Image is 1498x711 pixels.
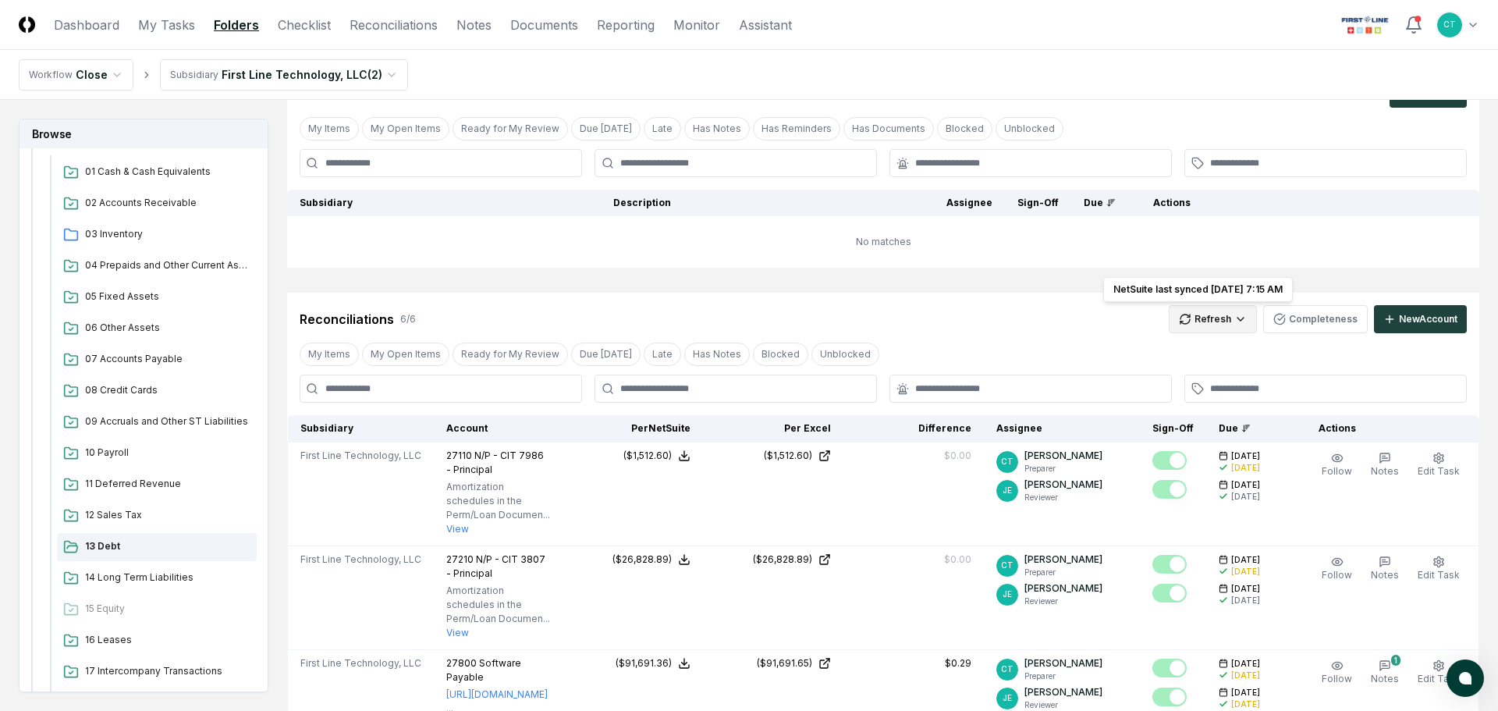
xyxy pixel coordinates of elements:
a: 06 Other Assets [57,315,257,343]
span: JE [1003,692,1012,704]
button: Mark complete [1152,480,1187,499]
button: Follow [1319,553,1355,585]
p: [PERSON_NAME] [1024,553,1102,567]
button: My Open Items [362,117,449,140]
a: Dashboard [54,16,119,34]
button: Blocked [937,117,992,140]
div: ($26,828.89) [612,553,672,567]
span: 10 Payroll [85,446,250,460]
span: JE [1003,485,1012,496]
button: Follow [1319,656,1355,689]
a: 11 Deferred Revenue [57,471,257,499]
span: [DATE] [1231,479,1260,491]
div: [DATE] [1231,595,1260,606]
button: Follow [1319,449,1355,482]
button: Mark complete [1152,451,1187,470]
nav: breadcrumb [19,59,408,91]
div: Reconciliations [300,310,394,329]
div: Actions [1141,196,1467,210]
th: Per NetSuite [563,415,703,443]
button: Mark complete [1152,659,1187,677]
div: [DATE] [1231,491,1260,503]
span: First Line Technology, LLC [300,449,421,463]
div: Due [1219,421,1281,435]
th: Subsidiary [287,190,601,216]
div: [DATE] [1231,670,1260,681]
span: Notes [1371,673,1399,684]
th: Description [601,190,933,216]
span: 13 Debt [85,539,250,553]
div: Workflow [29,68,73,82]
p: Amortization schedules in the Perm/Loan Documen... [446,480,550,522]
button: 1Notes [1368,656,1402,689]
a: 16 Leases [57,627,257,655]
a: Notes [456,16,492,34]
td: No matches [287,216,1479,268]
a: 14 Long Term Liabilities [57,564,257,592]
div: [DATE] [1231,566,1260,578]
button: ($26,828.89) [612,553,690,567]
a: 01 Cash & Cash Equivalents [57,158,257,187]
p: [PERSON_NAME] [1024,449,1102,463]
span: N/P - CIT 3807 - Principal [446,553,545,579]
a: Assistant [739,16,792,34]
span: First Line Technology, LLC [300,553,421,567]
div: ($1,512.60) [764,449,812,463]
span: Software Payable [446,657,521,683]
th: Sign-Off [1005,190,1071,216]
span: CT [1443,19,1456,30]
div: New Account [1399,312,1457,326]
button: Late [644,343,681,366]
a: ($26,828.89) [715,553,831,567]
a: My Tasks [138,16,195,34]
span: 27800 [446,657,477,669]
a: 13 Debt [57,533,257,561]
button: Has Reminders [753,117,840,140]
span: 17 Intercompany Transactions [85,664,250,678]
button: My Items [300,343,359,366]
span: Edit Task [1418,673,1460,684]
button: Ready for My Review [453,117,568,140]
div: [DATE] [1231,699,1260,710]
button: View [446,522,469,536]
div: $0.29 [945,656,971,670]
span: N/P - CIT 7986 - Principal [446,450,544,475]
span: Follow [1322,465,1352,477]
img: Logo [19,16,35,33]
th: Assignee [984,415,1140,443]
a: [URL][DOMAIN_NAME] [446,688,548,702]
div: ($91,691.65) [757,656,812,670]
a: ($91,691.65) [715,656,831,670]
div: ($1,512.60) [623,449,672,463]
a: Folders [214,16,259,34]
a: 02 Accounts Receivable [57,190,257,218]
span: 27110 [446,450,472,461]
div: Subsidiary [170,68,218,82]
span: Edit Task [1418,569,1460,581]
button: Edit Task [1415,656,1463,689]
span: 07 Accounts Payable [85,352,250,366]
button: Unblocked [996,117,1063,140]
button: Refresh [1169,305,1257,333]
button: ($91,691.36) [616,656,690,670]
button: atlas-launcher [1447,659,1484,697]
button: Mark complete [1152,584,1187,603]
span: Notes [1371,465,1399,477]
button: CT [1436,11,1464,39]
div: $0.00 [944,553,971,567]
div: NetSuite last synced [DATE] 7:15 AM [1103,277,1293,302]
span: Notes [1371,569,1399,581]
span: JE [1003,588,1012,600]
span: 11 Deferred Revenue [85,477,250,491]
p: Preparer [1024,463,1102,475]
button: Unblocked [811,343,879,366]
span: 04 Prepaids and Other Current Assets [85,258,250,272]
button: NewAccount [1374,305,1467,333]
span: CT [1001,560,1013,571]
a: 15 Equity [57,595,257,624]
span: Follow [1322,569,1352,581]
button: Ready for My Review [453,343,568,366]
div: 1 [1391,655,1400,666]
a: 07 Accounts Payable [57,346,257,374]
span: 09 Accruals and Other ST Liabilities [85,414,250,428]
